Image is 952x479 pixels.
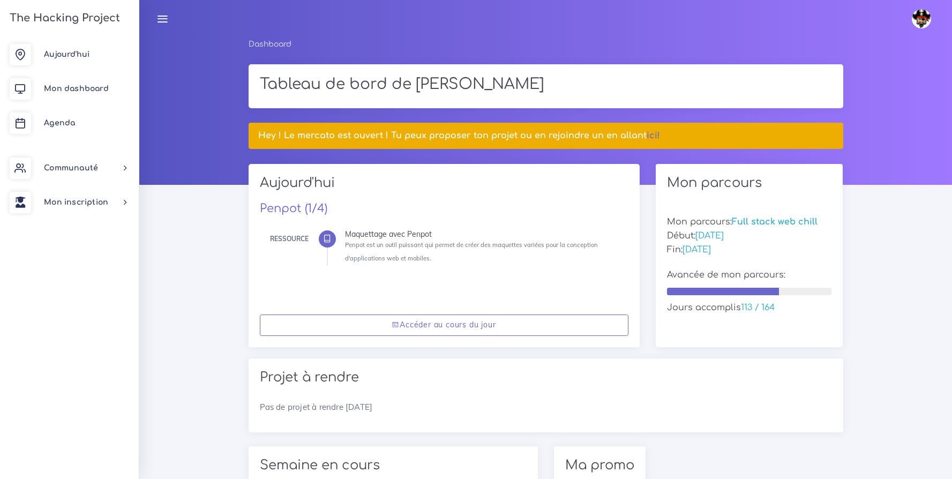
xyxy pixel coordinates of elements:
a: ici! [647,131,660,140]
h5: Mon parcours: [667,217,832,227]
h5: Jours accomplis [667,303,832,313]
div: Maquettage avec Penpot [345,230,620,238]
h2: Aujourd'hui [260,175,628,198]
a: Accéder au cours du jour [260,315,628,336]
span: Agenda [44,119,75,127]
a: Penpot (1/4) [260,202,327,215]
h5: Début: [667,231,832,241]
span: Mon inscription [44,198,108,206]
a: Dashboard [249,40,291,48]
h2: Ma promo [565,458,634,473]
span: [DATE] [683,245,711,255]
p: Pas de projet à rendre [DATE] [260,401,832,414]
h5: Hey ! Le mercato est ouvert ! Tu peux proposer ton projet ou en rejoindre un en allant [258,131,833,141]
span: Mon dashboard [44,85,109,93]
span: Full stack web chill [732,217,818,227]
span: 113 / 164 [741,303,775,312]
h2: Projet à rendre [260,370,832,385]
h2: Mon parcours [667,175,832,191]
h2: Semaine en cours [260,458,527,473]
span: Aujourd'hui [44,50,89,58]
small: Penpot est un outil puissant qui permet de créer des maquettes variées pour la conception d'appli... [345,241,598,262]
h3: The Hacking Project [6,12,120,24]
h1: Tableau de bord de [PERSON_NAME] [260,76,832,94]
h5: Avancée de mon parcours: [667,270,832,280]
div: Ressource [270,233,309,245]
img: avatar [912,9,931,28]
span: Communauté [44,164,98,172]
h5: Fin: [667,245,832,255]
span: [DATE] [695,231,724,241]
